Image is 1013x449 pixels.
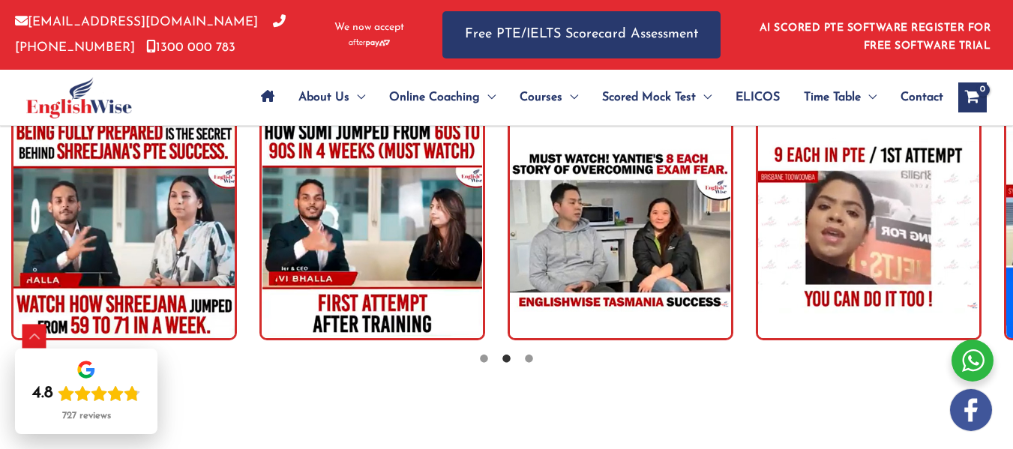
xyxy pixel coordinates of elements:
a: Scored Mock TestMenu Toggle [590,71,724,124]
a: ELICOS [724,71,792,124]
img: null [11,115,237,340]
img: null [756,115,982,340]
a: Contact [889,71,943,124]
a: Free PTE/IELTS Scorecard Assessment [442,11,721,58]
img: null [259,115,485,340]
span: Menu Toggle [562,71,578,124]
span: Menu Toggle [696,71,712,124]
span: Courses [520,71,562,124]
a: About UsMenu Toggle [286,71,377,124]
a: [EMAIL_ADDRESS][DOMAIN_NAME] [15,16,258,28]
nav: Site Navigation: Main Menu [249,71,943,124]
img: white-facebook.png [950,389,992,431]
div: 4.8 [32,383,53,404]
img: cropped-ew-logo [26,77,132,118]
aside: Header Widget 1 [751,10,998,59]
a: Online CoachingMenu Toggle [377,71,508,124]
img: null [508,115,733,340]
span: We now accept [334,20,404,35]
span: Contact [901,71,943,124]
a: [PHONE_NUMBER] [15,16,286,53]
span: Scored Mock Test [602,71,696,124]
span: Menu Toggle [349,71,365,124]
span: ELICOS [736,71,780,124]
span: Time Table [804,71,861,124]
img: Afterpay-Logo [349,39,390,47]
a: Time TableMenu Toggle [792,71,889,124]
span: Online Coaching [389,71,480,124]
div: Rating: 4.8 out of 5 [32,383,140,404]
span: Menu Toggle [480,71,496,124]
div: 727 reviews [62,410,111,422]
a: AI SCORED PTE SOFTWARE REGISTER FOR FREE SOFTWARE TRIAL [760,22,991,52]
a: View Shopping Cart, empty [958,82,987,112]
span: About Us [298,71,349,124]
a: 1300 000 783 [146,41,235,54]
span: Menu Toggle [861,71,877,124]
a: CoursesMenu Toggle [508,71,590,124]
